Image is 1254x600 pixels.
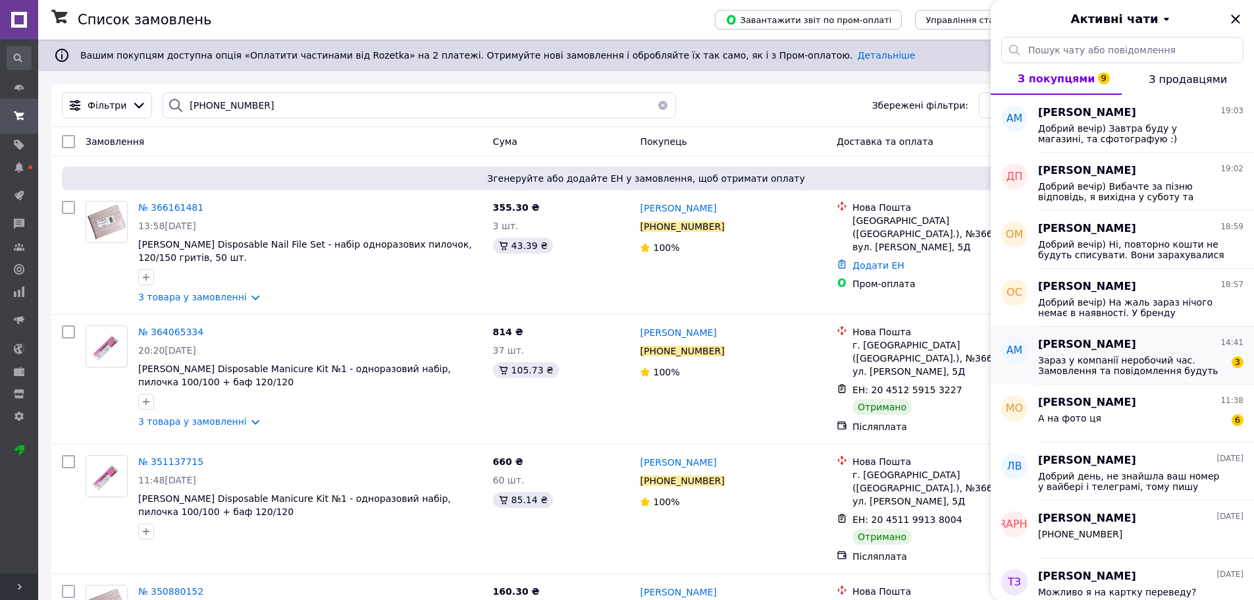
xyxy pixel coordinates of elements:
[1220,105,1243,117] span: 19:03
[1122,63,1254,95] button: З продавцями
[991,95,1254,153] button: АМ[PERSON_NAME]19:03Добрий вечір) Завтра буду у магазині, та сфотографую :)
[493,221,519,231] span: 3 шт.
[725,14,891,26] span: Завантажити звіт по пром-оплаті
[138,345,196,356] span: 20:20[DATE]
[138,364,451,387] a: [PERSON_NAME] Disposable Manicure Kit №1 - одноразовий набір, пилочка 100/100 + баф 120/120
[138,416,247,427] a: 3 товара у замовленні
[493,238,553,254] div: 43.39 ₴
[852,455,1062,468] div: Нова Пошта
[858,50,916,61] a: Детальніше
[1216,511,1243,522] span: [DATE]
[991,501,1254,559] button: [DEMOGRAPHIC_DATA][PERSON_NAME][DATE][PHONE_NUMBER]
[1220,279,1243,290] span: 18:57
[1038,221,1136,236] span: [PERSON_NAME]
[640,587,716,597] span: [PERSON_NAME]
[640,346,724,356] div: [PHONE_NUMBER]
[1008,575,1021,590] span: ТЗ
[1038,569,1136,584] span: [PERSON_NAME]
[852,385,962,395] span: ЕН: 20 4512 5915 3227
[1018,72,1095,85] span: З покупцями
[852,468,1062,508] div: г. [GEOGRAPHIC_DATA] ([GEOGRAPHIC_DATA].), №366 (до 30 кг): ул. [PERSON_NAME], 5Д
[493,586,540,597] span: 160.30 ₴
[852,420,1062,433] div: Післяплата
[86,201,128,243] a: Фото товару
[138,239,472,263] a: [PERSON_NAME] Disposable Nail File Set - набір одноразових пилочок, 120/150 гритів, 50 шт.
[138,456,203,467] a: № 351137715
[1149,73,1227,86] span: З продавцями
[1098,72,1110,84] span: 9
[852,339,1062,378] div: г. [GEOGRAPHIC_DATA] ([GEOGRAPHIC_DATA].), №366 (до 30 кг): ул. [PERSON_NAME], 5Д
[1006,343,1023,358] span: АМ
[138,327,203,337] span: № 364065334
[86,136,144,147] span: Замовлення
[852,529,912,545] div: Отримано
[86,456,127,497] img: Фото товару
[1038,471,1225,492] span: Добрий день, не знайшла ваш номер у вайбері і телеграмі, тому пишу сюди. Замовлення до 200 грн ві...
[1038,511,1136,526] span: [PERSON_NAME]
[493,492,553,508] div: 85.14 ₴
[1228,11,1243,27] button: Закрити
[1006,285,1022,300] span: ОС
[1006,227,1023,242] span: ОМ
[1038,337,1136,352] span: [PERSON_NAME]
[640,203,716,213] span: [PERSON_NAME]
[852,201,1062,214] div: Нова Пошта
[138,586,203,597] a: № 350880152
[1006,111,1023,126] span: АМ
[1220,337,1243,348] span: 14:41
[67,172,1225,185] span: Згенеруйте або додайте ЕН у замовлення, щоб отримати оплату
[138,493,451,517] a: [PERSON_NAME] Disposable Manicure Kit №1 - одноразовий набір, пилочка 100/100 + баф 120/120
[640,586,716,599] a: [PERSON_NAME]
[915,10,1037,30] button: Управління статусами
[640,326,716,339] a: [PERSON_NAME]
[1006,459,1022,474] span: лв
[991,385,1254,443] button: МО[PERSON_NAME]11:38А на фото ця6
[852,550,1062,563] div: Післяплата
[640,221,724,232] div: [PHONE_NUMBER]
[80,50,915,61] span: Вашим покупцям доступна опція «Оплатити частинами від Rozetka» на 2 платежі. Отримуйте нові замов...
[653,367,679,377] span: 100%
[872,99,968,112] span: Збережені фільтри:
[493,475,525,485] span: 60 шт.
[926,15,1026,25] span: Управління статусами
[852,514,962,525] span: ЕН: 20 4511 9913 8004
[640,476,724,486] div: [PHONE_NUMBER]
[1038,181,1225,202] span: Добрий вечір) Вибачте за пізню відповідь, я вихідна у суботу та неділю, можу відписувати по можли...
[991,443,1254,501] button: лв[PERSON_NAME][DATE]Добрий день, не знайшла ваш номер у вайбері і телеграмі, тому пишу сюди. Зам...
[493,456,523,467] span: 660 ₴
[1038,297,1225,318] span: Добрий вечір) На жаль зараз нічого немає в наявності. У бренду ребрейдинг, дуже швидко все розкуп...
[1216,569,1243,580] span: [DATE]
[991,327,1254,385] button: АМ[PERSON_NAME]14:41Зараз у компанії неробочий час. Замовлення та повідомлення будуть оброблені з...
[86,455,128,497] a: Фото товару
[715,10,902,30] button: Завантажити звіт по пром-оплаті
[640,202,716,215] a: [PERSON_NAME]
[138,475,196,485] span: 11:48[DATE]
[86,326,127,367] img: Фото товару
[640,327,716,338] span: [PERSON_NAME]
[1028,11,1217,28] button: Активні чати
[1006,169,1023,184] span: ДП
[493,345,525,356] span: 37 шт.
[1232,356,1243,368] span: 3
[78,12,211,28] h1: Список замовлень
[1038,453,1136,468] span: [PERSON_NAME]
[138,202,203,213] a: № 366161481
[1038,529,1122,539] span: [PHONE_NUMBER]
[163,92,676,119] input: Пошук за номером замовлення, ПІБ покупця, номером телефону, Email, номером накладної
[1038,279,1136,294] span: [PERSON_NAME]
[991,153,1254,211] button: ДП[PERSON_NAME]19:02Добрий вечір) Вибачте за пізню відповідь, я вихідна у суботу та неділю, можу ...
[653,242,679,253] span: 100%
[640,457,716,468] span: [PERSON_NAME]
[991,63,1122,95] button: З покупцями9
[640,456,716,469] a: [PERSON_NAME]
[1038,413,1101,423] span: А на фото ця
[1038,105,1136,121] span: [PERSON_NAME]
[493,136,517,147] span: Cума
[1038,123,1225,144] span: Добрий вечір) Завтра буду у магазині, та сфотографую :)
